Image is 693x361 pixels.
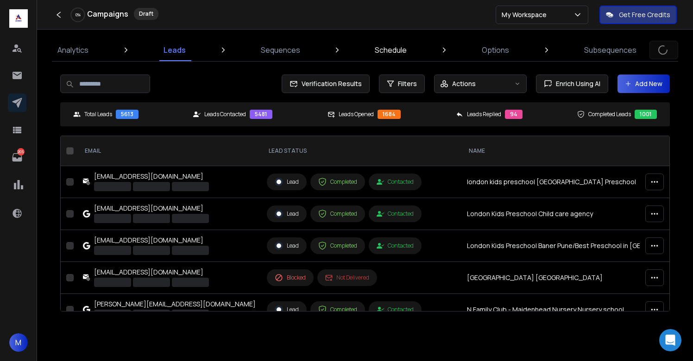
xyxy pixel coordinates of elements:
div: Contacted [377,178,414,186]
div: Completed [318,242,357,250]
p: Leads Contacted [204,111,246,118]
div: Completed [318,305,357,314]
th: EMAIL [77,136,261,166]
div: [PERSON_NAME][EMAIL_ADDRESS][DOMAIN_NAME] [94,299,256,309]
p: Total Leads [84,111,112,118]
p: Sequences [261,44,300,56]
p: Options [482,44,509,56]
span: Enrich Using AI [552,79,600,88]
p: Schedule [375,44,407,56]
button: Get Free Credits [599,6,677,24]
div: 1684 [378,110,401,119]
div: Lead [275,210,299,218]
div: Completed [318,210,357,218]
a: Analytics [52,39,94,61]
div: Lead [275,305,299,314]
p: 205 [17,148,25,156]
div: Lead [275,242,299,250]
button: M [9,333,28,352]
div: 5613 [116,110,139,119]
a: Options [476,39,515,61]
div: 5481 [250,110,272,119]
a: Leads [158,39,191,61]
div: [EMAIL_ADDRESS][DOMAIN_NAME] [94,236,209,245]
p: Leads [164,44,186,56]
a: Schedule [369,39,412,61]
div: Blocked [275,274,306,282]
a: Subsequences [579,39,642,61]
div: Contacted [377,210,414,218]
div: Open Intercom Messenger [659,329,681,351]
p: Get Free Credits [619,10,670,19]
div: [EMAIL_ADDRESS][DOMAIN_NAME] [94,268,209,277]
a: Sequences [255,39,306,61]
div: Draft [134,8,158,20]
div: Contacted [377,242,414,249]
div: Lead [275,178,299,186]
button: Verification Results [282,75,370,93]
button: Enrich Using AI [536,75,608,93]
p: Analytics [57,44,88,56]
a: 205 [8,148,26,167]
button: Add New [617,75,670,93]
div: Completed [318,178,357,186]
p: Subsequences [584,44,636,56]
button: Filters [379,75,425,93]
div: [EMAIL_ADDRESS][DOMAIN_NAME] [94,204,209,213]
div: 1001 [635,110,657,119]
span: Filters [398,79,417,88]
div: 94 [505,110,523,119]
span: Verification Results [298,79,362,88]
p: 0 % [76,12,81,18]
div: Contacted [377,306,414,313]
p: Completed Leads [588,111,631,118]
p: Actions [452,79,476,88]
p: Leads Opened [339,111,374,118]
div: Not Delivered [325,274,369,281]
h1: Campaigns [87,8,128,19]
div: [EMAIL_ADDRESS][DOMAIN_NAME] [94,172,209,181]
p: Leads Replied [467,111,501,118]
th: LEAD STATUS [261,136,461,166]
p: My Workspace [502,10,550,19]
img: logo [9,9,28,28]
